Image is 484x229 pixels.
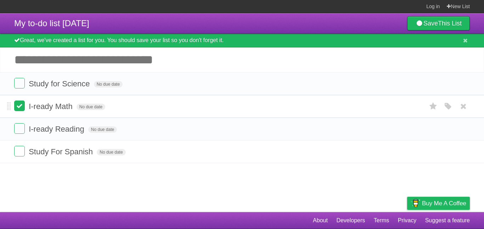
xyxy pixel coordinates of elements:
span: No due date [77,104,105,110]
a: Buy me a coffee [407,197,470,210]
label: Done [14,78,25,88]
label: Done [14,101,25,111]
span: No due date [94,81,123,87]
label: Done [14,146,25,156]
span: My to-do list [DATE] [14,18,89,28]
a: Terms [374,214,389,227]
a: About [313,214,328,227]
span: No due date [97,149,125,155]
span: Buy me a coffee [422,197,466,210]
a: Suggest a feature [425,214,470,227]
span: I-ready Reading [29,125,86,133]
a: SaveThis List [407,16,470,30]
label: Done [14,123,25,134]
span: Study for Science [29,79,91,88]
img: Buy me a coffee [411,197,420,209]
span: I-ready Math [29,102,74,111]
label: Star task [427,101,440,112]
span: Study For Spanish [29,147,95,156]
b: This List [438,20,462,27]
a: Developers [336,214,365,227]
a: Privacy [398,214,416,227]
span: No due date [88,126,117,133]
